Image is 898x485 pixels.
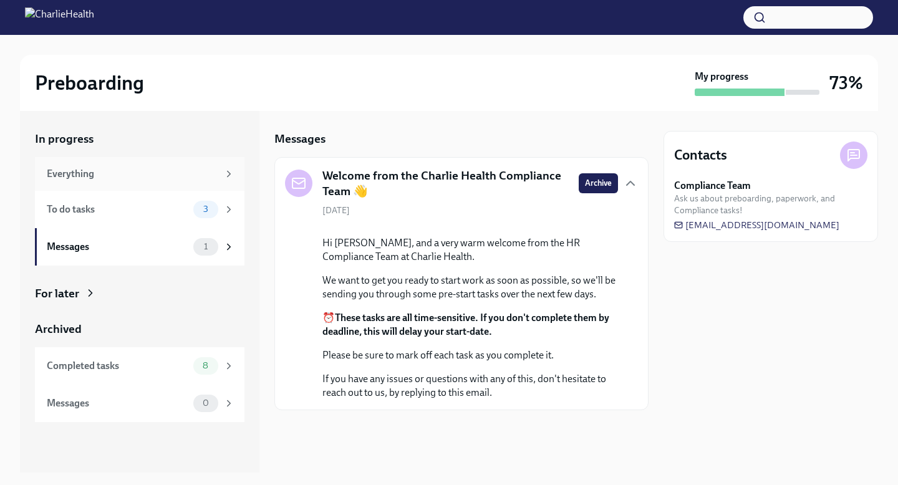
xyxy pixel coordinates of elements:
a: To do tasks3 [35,191,244,228]
div: For later [35,286,79,302]
strong: Compliance Team [674,179,751,193]
h4: Contacts [674,146,727,165]
p: Hi [PERSON_NAME], and a very warm welcome from the HR Compliance Team at Charlie Health. [322,236,618,264]
p: Please be sure to mark off each task as you complete it. [322,348,618,362]
p: ⏰ [322,311,618,339]
img: CharlieHealth [25,7,94,27]
a: Everything [35,157,244,191]
strong: My progress [695,70,748,84]
div: Messages [47,240,188,254]
h2: Preboarding [35,70,144,95]
button: Archive [579,173,618,193]
p: We want to get you ready to start work as soon as possible, so we'll be sending you through some ... [322,274,618,301]
strong: These tasks are all time-sensitive. If you don't complete them by deadline, this will delay your ... [322,312,609,337]
a: Completed tasks8 [35,347,244,385]
a: Messages1 [35,228,244,266]
p: If you have any issues or questions with any of this, don't hesitate to reach out to us, by reply... [322,372,618,400]
a: In progress [35,131,244,147]
a: Messages0 [35,385,244,422]
div: Everything [47,167,218,181]
span: 3 [196,204,216,214]
h5: Messages [274,131,326,147]
div: Messages [47,396,188,410]
span: Ask us about preboarding, paperwork, and Compliance tasks! [674,193,867,216]
span: 1 [196,242,215,251]
span: Archive [585,177,612,190]
a: For later [35,286,244,302]
a: Archived [35,321,244,337]
a: [EMAIL_ADDRESS][DOMAIN_NAME] [674,219,839,231]
span: 8 [195,361,216,370]
div: To do tasks [47,203,188,216]
div: Completed tasks [47,359,188,373]
span: 0 [195,398,216,408]
h3: 73% [829,72,863,94]
h5: Welcome from the Charlie Health Compliance Team 👋 [322,168,569,199]
span: [DATE] [322,204,350,216]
